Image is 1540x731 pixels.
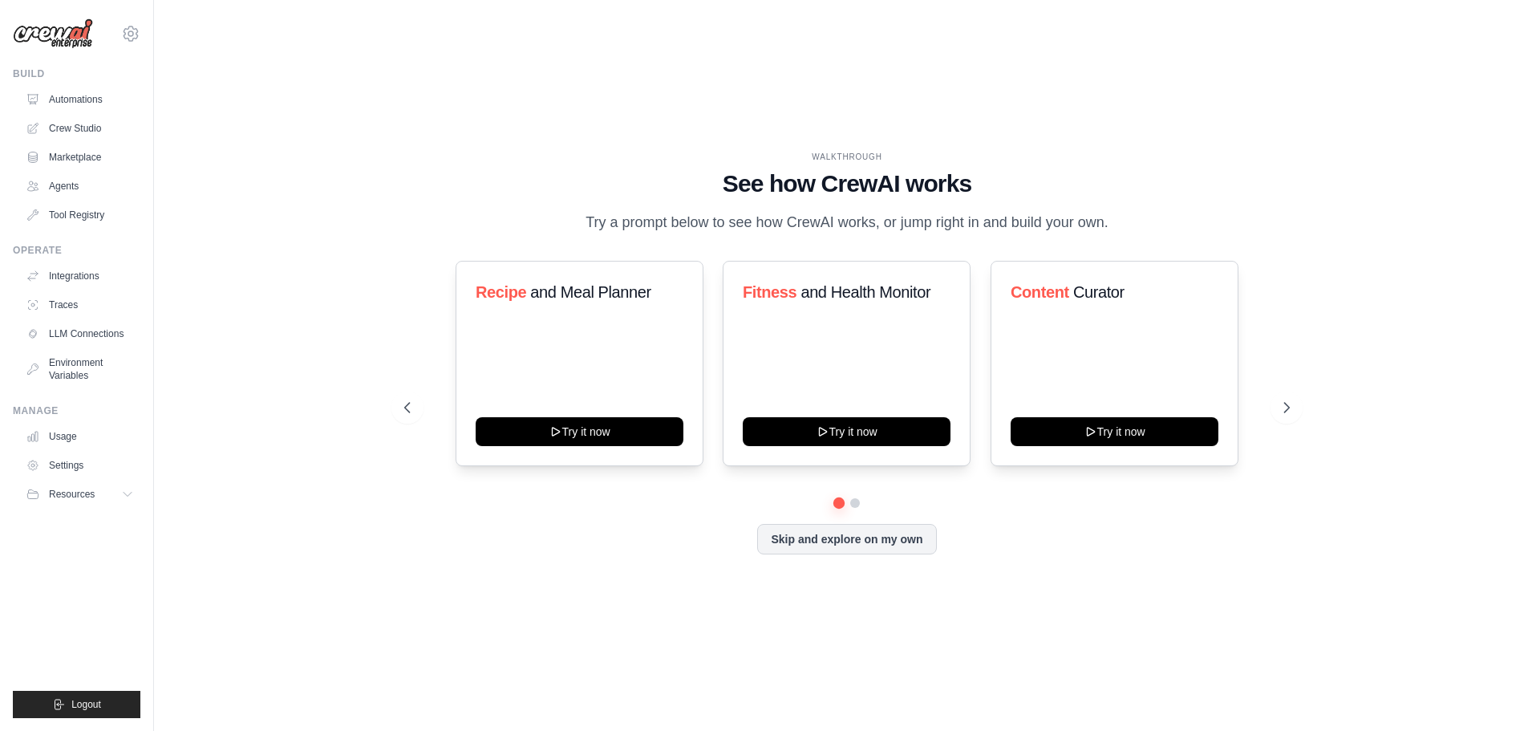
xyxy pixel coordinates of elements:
[404,169,1290,198] h1: See how CrewAI works
[19,116,140,141] a: Crew Studio
[13,67,140,80] div: Build
[19,453,140,478] a: Settings
[476,417,683,446] button: Try it now
[19,173,140,199] a: Agents
[757,524,936,554] button: Skip and explore on my own
[49,488,95,501] span: Resources
[19,350,140,388] a: Environment Variables
[743,417,950,446] button: Try it now
[19,87,140,112] a: Automations
[801,283,931,301] span: and Health Monitor
[19,321,140,347] a: LLM Connections
[19,481,140,507] button: Resources
[13,244,140,257] div: Operate
[19,202,140,228] a: Tool Registry
[476,283,526,301] span: Recipe
[71,698,101,711] span: Logout
[13,404,140,417] div: Manage
[19,292,140,318] a: Traces
[19,144,140,170] a: Marketplace
[1011,417,1218,446] button: Try it now
[13,18,93,49] img: Logo
[1011,283,1069,301] span: Content
[19,424,140,449] a: Usage
[577,211,1116,234] p: Try a prompt below to see how CrewAI works, or jump right in and build your own.
[13,691,140,718] button: Logout
[404,151,1290,163] div: WALKTHROUGH
[19,263,140,289] a: Integrations
[1073,283,1125,301] span: Curator
[743,283,796,301] span: Fitness
[530,283,650,301] span: and Meal Planner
